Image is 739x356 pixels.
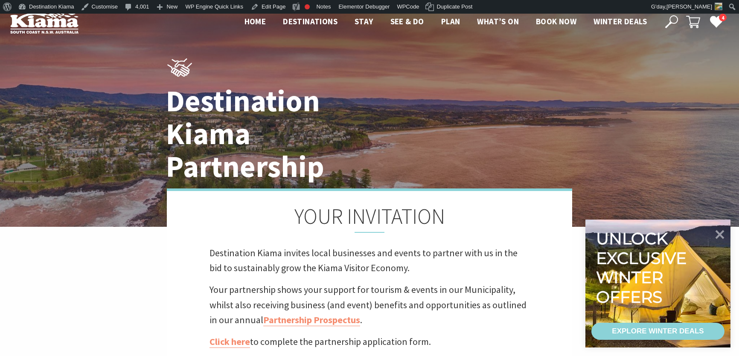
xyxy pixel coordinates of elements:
[719,14,727,22] span: 4
[209,334,530,349] p: to complete the partnership application form.
[263,314,360,326] a: Partnership Prospectus
[209,204,530,233] h2: YOUR INVITATION
[236,15,655,29] nav: Main Menu
[355,16,373,26] span: Stay
[612,323,704,340] div: EXPLORE WINTER DEALS
[209,336,250,348] a: Click here
[209,282,530,327] p: Your partnership shows your support for tourism & events in our Municipality, whilst also receivi...
[596,229,690,307] div: Unlock exclusive winter offers
[666,3,712,10] span: [PERSON_NAME]
[710,15,722,28] a: 4
[477,16,519,26] span: What’s On
[244,16,266,26] span: Home
[591,323,724,340] a: EXPLORE WINTER DEALS
[441,16,460,26] span: Plan
[536,16,576,26] span: Book now
[209,246,530,275] p: Destination Kiama invites local businesses and events to partner with us in the bid to sustainabl...
[390,16,424,26] span: See & Do
[283,16,337,26] span: Destinations
[166,85,407,183] h1: Destination Kiama Partnership
[10,10,79,34] img: Kiama Logo
[594,16,647,26] span: Winter Deals
[305,4,310,9] div: Focus keyphrase not set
